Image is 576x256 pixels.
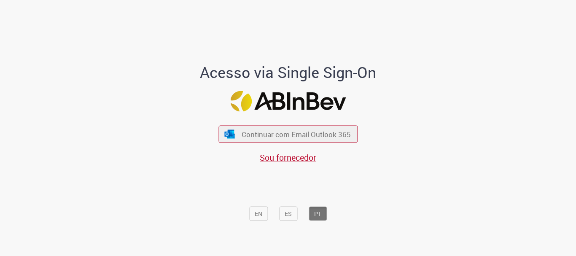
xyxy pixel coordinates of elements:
img: Logo ABInBev [230,91,346,112]
h1: Acesso via Single Sign-On [171,64,405,81]
img: ícone Azure/Microsoft 360 [224,129,236,138]
a: Sou fornecedor [260,152,316,163]
span: Continuar com Email Outlook 365 [242,129,351,139]
button: PT [309,207,327,221]
button: EN [249,207,268,221]
button: ES [279,207,297,221]
button: ícone Azure/Microsoft 360 Continuar com Email Outlook 365 [218,126,358,143]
